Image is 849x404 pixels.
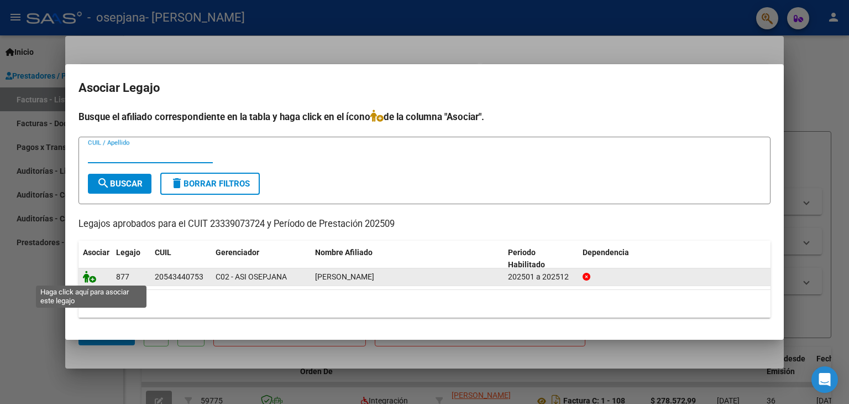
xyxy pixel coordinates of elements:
[78,217,771,231] p: Legajos aprobados para el CUIT 23339073724 y Período de Prestación 202509
[216,248,259,257] span: Gerenciador
[155,271,203,283] div: 20543440753
[504,241,578,277] datatable-header-cell: Periodo Habilitado
[508,271,574,283] div: 202501 a 202512
[583,248,629,257] span: Dependencia
[508,248,545,270] span: Periodo Habilitado
[170,179,250,189] span: Borrar Filtros
[97,179,143,189] span: Buscar
[211,241,311,277] datatable-header-cell: Gerenciador
[160,173,260,195] button: Borrar Filtros
[97,177,110,190] mat-icon: search
[578,241,771,277] datatable-header-cell: Dependencia
[83,248,109,257] span: Asociar
[78,110,771,124] h4: Busque el afiliado correspondiente en la tabla y haga click en el ícono de la columna "Asociar".
[116,248,140,257] span: Legajo
[116,272,129,281] span: 877
[315,272,374,281] span: DIAZ SANTINO JOEL
[78,77,771,99] h2: Asociar Legajo
[170,177,184,190] mat-icon: delete
[88,174,151,194] button: Buscar
[315,248,373,257] span: Nombre Afiliado
[155,248,171,257] span: CUIL
[216,272,287,281] span: C02 - ASI OSEPJANA
[78,290,771,318] div: 1 registros
[78,241,112,277] datatable-header-cell: Asociar
[811,366,838,393] div: Open Intercom Messenger
[150,241,211,277] datatable-header-cell: CUIL
[112,241,150,277] datatable-header-cell: Legajo
[311,241,504,277] datatable-header-cell: Nombre Afiliado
